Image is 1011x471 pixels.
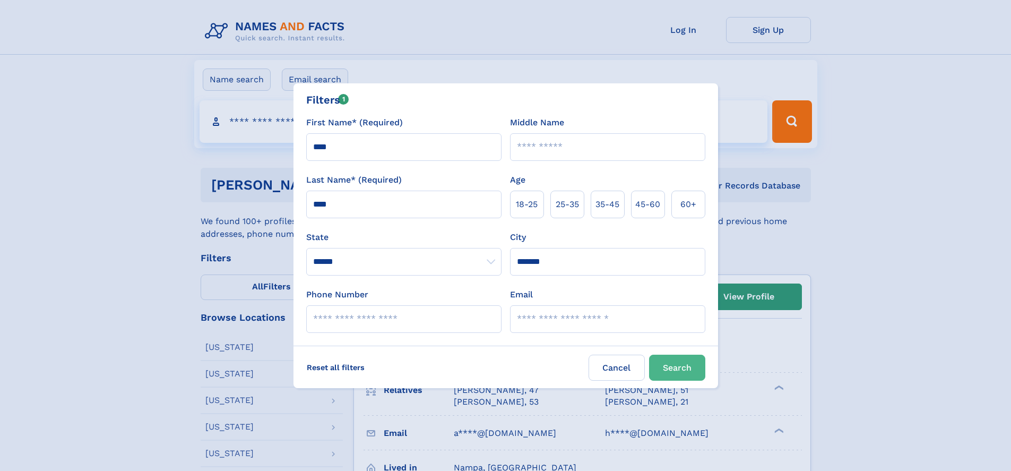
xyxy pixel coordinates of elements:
[589,355,645,381] label: Cancel
[510,288,533,301] label: Email
[306,288,368,301] label: Phone Number
[556,198,579,211] span: 25‑35
[510,231,526,244] label: City
[635,198,660,211] span: 45‑60
[649,355,705,381] button: Search
[680,198,696,211] span: 60+
[595,198,619,211] span: 35‑45
[306,231,502,244] label: State
[300,355,371,380] label: Reset all filters
[306,116,403,129] label: First Name* (Required)
[516,198,538,211] span: 18‑25
[510,174,525,186] label: Age
[306,92,349,108] div: Filters
[510,116,564,129] label: Middle Name
[306,174,402,186] label: Last Name* (Required)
